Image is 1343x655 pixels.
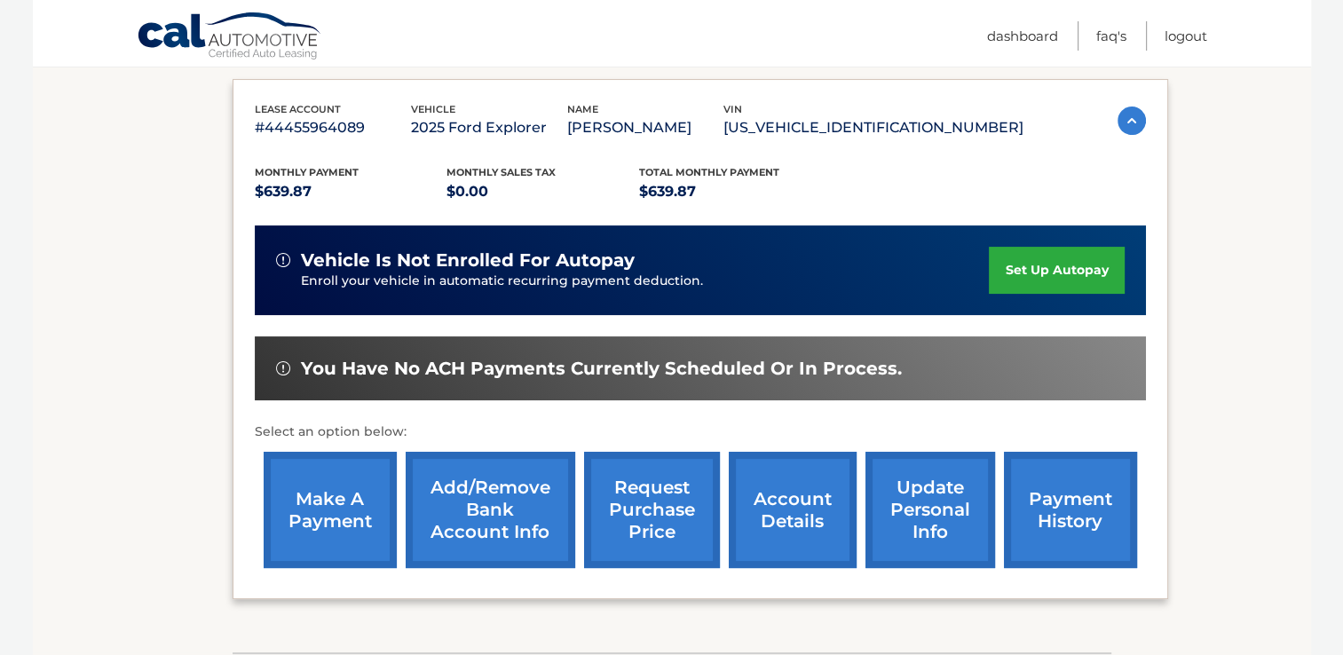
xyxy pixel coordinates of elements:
[1096,21,1126,51] a: FAQ's
[301,249,635,272] span: vehicle is not enrolled for autopay
[446,179,639,204] p: $0.00
[1118,107,1146,135] img: accordion-active.svg
[264,452,397,568] a: make a payment
[1165,21,1207,51] a: Logout
[411,115,567,140] p: 2025 Ford Explorer
[1004,452,1137,568] a: payment history
[446,166,556,178] span: Monthly sales Tax
[639,179,832,204] p: $639.87
[987,21,1058,51] a: Dashboard
[865,452,995,568] a: update personal info
[301,358,902,380] span: You have no ACH payments currently scheduled or in process.
[567,115,723,140] p: [PERSON_NAME]
[411,103,455,115] span: vehicle
[255,179,447,204] p: $639.87
[406,452,575,568] a: Add/Remove bank account info
[301,272,990,291] p: Enroll your vehicle in automatic recurring payment deduction.
[989,247,1124,294] a: set up autopay
[567,103,598,115] span: name
[255,115,411,140] p: #44455964089
[276,361,290,375] img: alert-white.svg
[729,452,857,568] a: account details
[137,12,323,63] a: Cal Automotive
[723,103,742,115] span: vin
[639,166,779,178] span: Total Monthly Payment
[255,422,1146,443] p: Select an option below:
[276,253,290,267] img: alert-white.svg
[255,166,359,178] span: Monthly Payment
[584,452,720,568] a: request purchase price
[723,115,1023,140] p: [US_VEHICLE_IDENTIFICATION_NUMBER]
[255,103,341,115] span: lease account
